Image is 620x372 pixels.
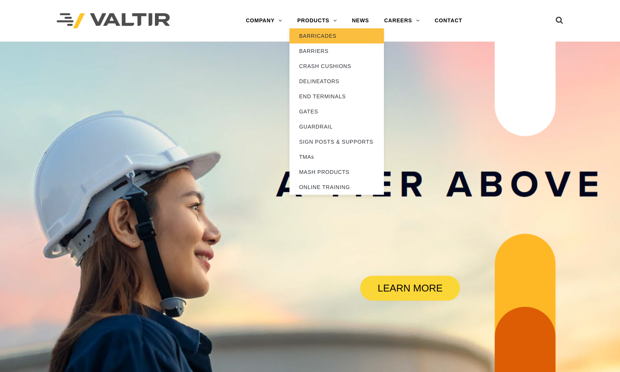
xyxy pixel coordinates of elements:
[289,134,384,149] a: SIGN POSTS & SUPPORTS
[289,89,384,104] a: END TERMINALS
[344,13,376,28] a: NEWS
[289,164,384,180] a: MASH PRODUCTS
[57,13,170,29] img: Valtir
[289,104,384,119] a: GATES
[289,149,384,164] a: TMAs
[289,180,384,195] a: ONLINE TRAINING
[289,119,384,134] a: GUARDRAIL
[360,276,460,301] a: LEARN MORE
[238,13,290,28] a: COMPANY
[289,74,384,89] a: DELINEATORS
[289,59,384,74] a: CRASH CUSHIONS
[289,43,384,59] a: BARRIERS
[376,13,427,28] a: CAREERS
[289,13,344,28] a: PRODUCTS
[427,13,470,28] a: CONTACT
[289,28,384,43] a: BARRICADES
